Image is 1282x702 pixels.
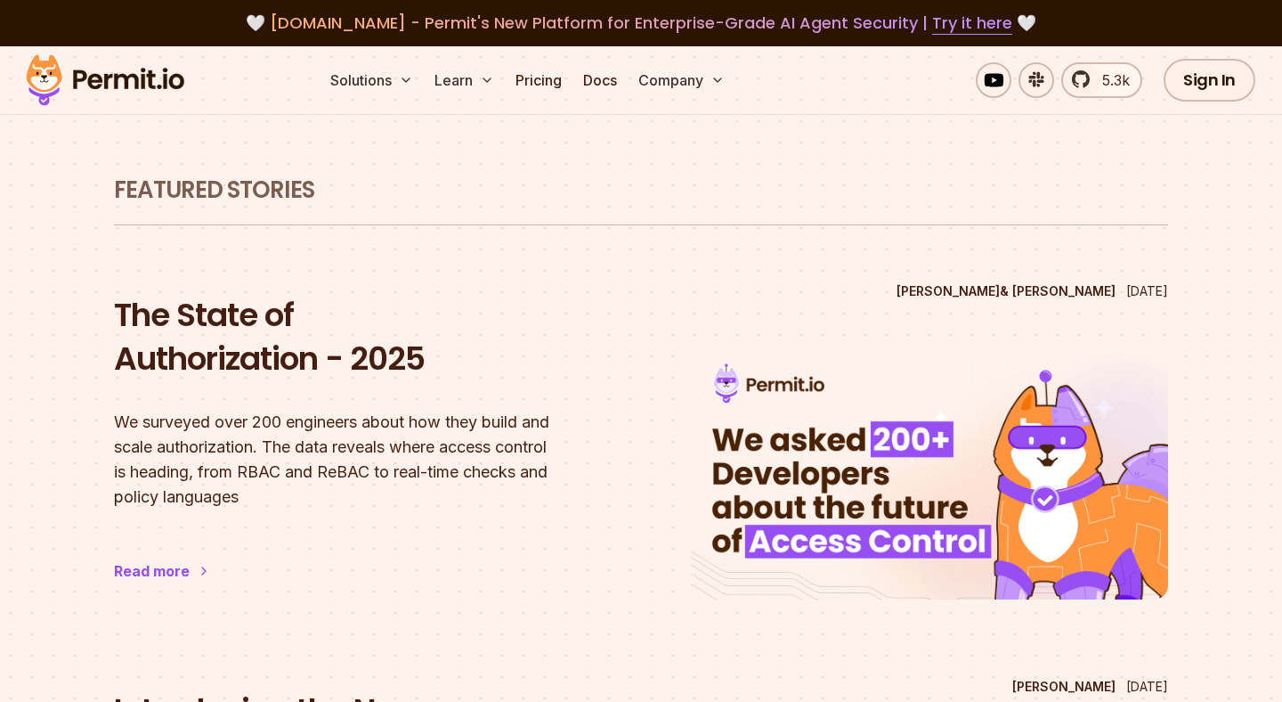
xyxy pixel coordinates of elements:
a: The State of Authorization - 2025[PERSON_NAME]& [PERSON_NAME][DATE]The State of Authorization - 2... [114,275,1168,635]
time: [DATE] [1126,679,1168,694]
h2: The State of Authorization - 2025 [114,293,591,381]
span: 5.3k [1091,69,1130,91]
div: 🤍 🤍 [43,11,1239,36]
a: Sign In [1164,59,1255,102]
button: Solutions [323,62,420,98]
a: 5.3k [1061,62,1142,98]
div: Read more [114,560,190,582]
a: Docs [576,62,624,98]
p: [PERSON_NAME] [1012,678,1116,696]
img: The State of Authorization - 2025 [691,350,1168,600]
h1: Featured Stories [114,175,1168,207]
time: [DATE] [1126,283,1168,298]
p: [PERSON_NAME] & [PERSON_NAME] [897,282,1116,300]
button: Learn [427,62,501,98]
span: [DOMAIN_NAME] - Permit's New Platform for Enterprise-Grade AI Agent Security | [270,12,1012,34]
a: Pricing [508,62,569,98]
button: Company [631,62,732,98]
p: We surveyed over 200 engineers about how they build and scale authorization. The data reveals whe... [114,410,591,510]
img: Permit logo [18,50,192,110]
a: Try it here [932,12,1012,35]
